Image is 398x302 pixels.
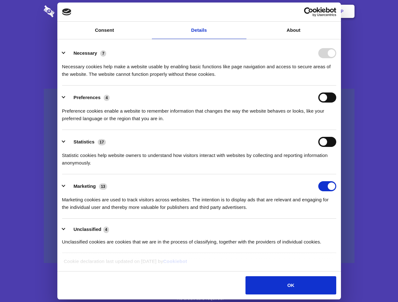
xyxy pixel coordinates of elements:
h1: Eliminate Slack Data Loss. [44,28,355,51]
span: 17 [98,139,106,145]
div: Cookie declaration last updated on [DATE] by [59,258,339,270]
button: Statistics (17) [62,137,110,147]
a: Contact [256,2,285,21]
div: Statistic cookies help website owners to understand how visitors interact with websites by collec... [62,147,336,167]
div: Marketing cookies are used to track visitors across websites. The intention is to display ads tha... [62,191,336,211]
label: Statistics [73,139,95,144]
a: Usercentrics Cookiebot - opens in a new window [281,7,336,17]
button: OK [245,276,336,294]
button: Necessary (7) [62,48,110,58]
img: logo-wordmark-white-trans-d4663122ce5f474addd5e946df7df03e33cb6a1c49d2221995e7729f52c070b2.svg [44,5,98,17]
a: Details [152,22,246,39]
span: 7 [100,50,106,57]
div: Preference cookies enable a website to remember information that changes the way the website beha... [62,103,336,122]
button: Unclassified (4) [62,226,113,233]
a: Pricing [185,2,212,21]
button: Preferences (4) [62,92,114,103]
label: Necessary [73,50,97,56]
div: Unclassified cookies are cookies that we are in the process of classifying, together with the pro... [62,233,336,246]
img: logo [62,8,72,15]
div: Necessary cookies help make a website usable by enabling basic functions like page navigation and... [62,58,336,78]
a: Cookiebot [163,259,187,264]
h4: Auto-redaction of sensitive data, encrypted data sharing and self-destructing private chats. Shar... [44,57,355,78]
label: Marketing [73,183,96,189]
span: 13 [99,183,107,190]
iframe: Drift Widget Chat Controller [366,271,390,294]
span: 4 [103,226,109,233]
a: Consent [57,22,152,39]
label: Preferences [73,95,101,100]
button: Marketing (13) [62,181,111,191]
a: About [246,22,341,39]
a: Wistia video thumbnail [44,89,355,263]
a: Login [286,2,313,21]
span: 4 [104,95,110,101]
